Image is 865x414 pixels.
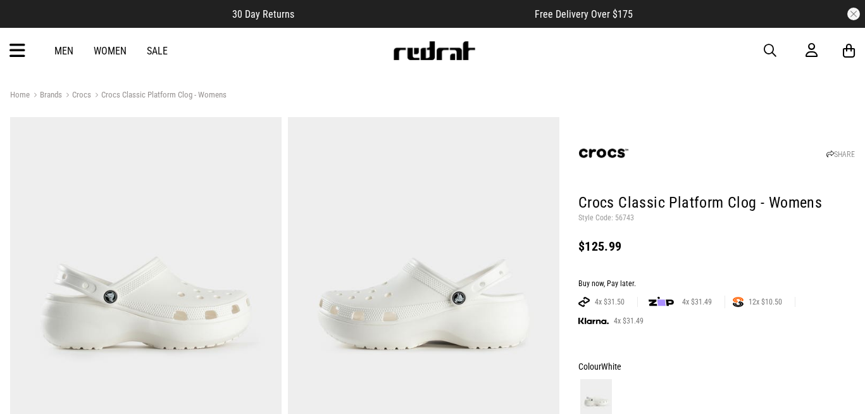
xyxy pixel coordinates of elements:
[578,279,855,289] div: Buy now, Pay later.
[320,8,509,20] iframe: Customer reviews powered by Trustpilot
[601,361,621,372] span: White
[733,297,744,307] img: SPLITPAY
[578,359,855,374] div: Colour
[54,45,73,57] a: Men
[535,8,633,20] span: Free Delivery Over $175
[578,213,855,223] p: Style Code: 56743
[578,297,590,307] img: AFTERPAY
[590,297,630,307] span: 4x $31.50
[649,296,674,308] img: zip
[30,90,62,102] a: Brands
[578,193,855,213] h1: Crocs Classic Platform Clog - Womens
[62,90,91,102] a: Crocs
[10,90,30,99] a: Home
[609,316,649,326] span: 4x $31.49
[578,239,855,254] div: $125.99
[826,150,855,159] a: SHARE
[744,297,787,307] span: 12x $10.50
[94,45,127,57] a: Women
[578,128,629,179] img: Crocs
[578,318,609,325] img: KLARNA
[91,90,227,102] a: Crocs Classic Platform Clog - Womens
[392,41,476,60] img: Redrat logo
[232,8,294,20] span: 30 Day Returns
[147,45,168,57] a: Sale
[677,297,717,307] span: 4x $31.49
